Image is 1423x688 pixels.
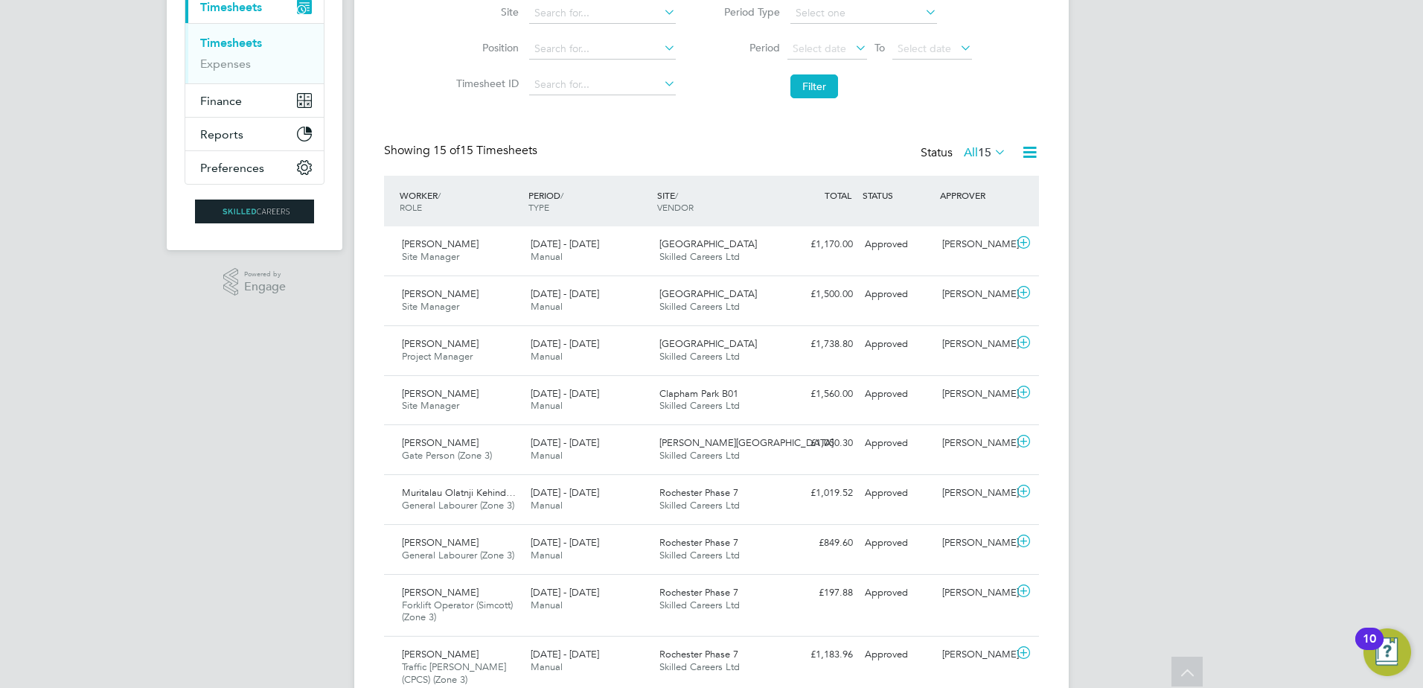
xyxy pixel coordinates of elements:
div: [PERSON_NAME] [936,581,1014,605]
div: [PERSON_NAME] [936,531,1014,555]
div: £197.88 [781,581,859,605]
span: [PERSON_NAME] [402,586,479,599]
div: Approved [859,431,936,456]
span: Manual [531,350,563,363]
span: [GEOGRAPHIC_DATA] [659,238,757,250]
a: Powered byEngage [223,268,287,296]
span: General Labourer (Zone 3) [402,499,514,512]
div: Approved [859,332,936,357]
span: Rochester Phase 7 [659,486,738,499]
div: [PERSON_NAME] [936,282,1014,307]
div: £1,738.80 [781,332,859,357]
div: £1,170.00 [781,232,859,257]
span: Manual [531,499,563,512]
div: Approved [859,382,936,407]
div: Approved [859,531,936,555]
span: [GEOGRAPHIC_DATA] [659,287,757,300]
div: [PERSON_NAME] [936,382,1014,407]
span: 15 of [433,143,460,158]
span: Manual [531,660,563,673]
input: Search for... [529,39,676,60]
span: Rochester Phase 7 [659,648,738,660]
div: £1,560.00 [781,382,859,407]
div: £1,050.30 [781,431,859,456]
span: Traffic [PERSON_NAME] (CPCS) (Zone 3) [402,660,506,686]
span: Skilled Careers Ltd [659,300,740,313]
div: PERIOD [525,182,653,220]
span: Skilled Careers Ltd [659,499,740,512]
label: All [964,145,1006,160]
span: Skilled Careers Ltd [659,250,740,263]
span: [DATE] - [DATE] [531,536,599,549]
div: £1,183.96 [781,643,859,667]
span: Manual [531,449,563,462]
button: Finance [185,84,324,117]
span: Finance [200,94,242,108]
span: Skilled Careers Ltd [659,599,740,611]
span: Rochester Phase 7 [659,586,738,599]
span: Muritalau Olatnji Kehind… [402,486,516,499]
span: Project Manager [402,350,473,363]
span: TYPE [528,201,549,213]
span: / [675,189,678,201]
button: Reports [185,118,324,150]
div: [PERSON_NAME] [936,431,1014,456]
span: Gate Person (Zone 3) [402,449,492,462]
div: Timesheets [185,23,324,83]
div: [PERSON_NAME] [936,481,1014,506]
span: General Labourer (Zone 3) [402,549,514,561]
div: Approved [859,581,936,605]
span: [DATE] - [DATE] [531,287,599,300]
span: Clapham Park B01 [659,387,738,400]
label: Timesheet ID [452,77,519,90]
span: Rochester Phase 7 [659,536,738,549]
span: 15 Timesheets [433,143,537,158]
button: Filter [790,74,838,98]
input: Search for... [529,74,676,95]
label: Period [713,41,780,54]
span: / [560,189,563,201]
label: Position [452,41,519,54]
span: TOTAL [825,189,851,201]
span: [DATE] - [DATE] [531,486,599,499]
span: Manual [531,250,563,263]
span: Site Manager [402,250,459,263]
span: Forklift Operator (Simcott) (Zone 3) [402,599,513,624]
span: [PERSON_NAME][GEOGRAPHIC_DATA] [659,436,834,449]
span: Skilled Careers Ltd [659,660,740,673]
span: [DATE] - [DATE] [531,238,599,250]
span: [PERSON_NAME] [402,387,479,400]
span: Skilled Careers Ltd [659,549,740,561]
button: Preferences [185,151,324,184]
span: Manual [531,300,563,313]
span: / [438,189,441,201]
div: £1,500.00 [781,282,859,307]
span: Skilled Careers Ltd [659,350,740,363]
div: £849.60 [781,531,859,555]
span: Select date [793,42,846,55]
a: Timesheets [200,36,262,50]
span: To [870,38,889,57]
div: SITE [653,182,782,220]
span: Site Manager [402,399,459,412]
span: [PERSON_NAME] [402,287,479,300]
span: [GEOGRAPHIC_DATA] [659,337,757,350]
div: Approved [859,232,936,257]
span: [PERSON_NAME] [402,648,479,660]
div: Showing [384,143,540,159]
span: 15 [978,145,991,160]
span: [PERSON_NAME] [402,436,479,449]
div: APPROVER [936,182,1014,208]
div: Status [921,143,1009,164]
button: Open Resource Center, 10 new notifications [1363,628,1411,676]
span: [DATE] - [DATE] [531,436,599,449]
div: £1,019.52 [781,481,859,506]
span: [DATE] - [DATE] [531,586,599,599]
div: [PERSON_NAME] [936,232,1014,257]
a: Go to home page [185,200,324,223]
a: Expenses [200,57,251,71]
span: Skilled Careers Ltd [659,399,740,412]
div: Approved [859,282,936,307]
span: [DATE] - [DATE] [531,387,599,400]
span: [PERSON_NAME] [402,337,479,350]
